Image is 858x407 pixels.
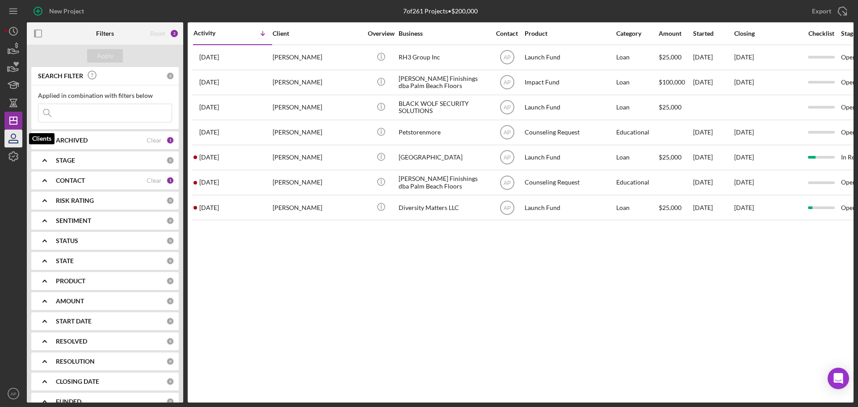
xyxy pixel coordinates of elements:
div: 0 [166,378,174,386]
div: 0 [166,217,174,225]
div: Clear [147,137,162,144]
div: Open Intercom Messenger [828,368,849,389]
div: Closing [734,30,801,37]
div: New Project [49,2,84,20]
time: [DATE] [734,153,754,161]
div: Launch Fund [525,196,614,219]
b: SENTIMENT [56,217,91,224]
b: Filters [96,30,114,37]
div: Launch Fund [525,96,614,119]
button: AP [4,385,22,403]
div: [PERSON_NAME] [273,171,362,194]
div: [PERSON_NAME] [273,71,362,94]
time: 2025-05-06 01:08 [199,179,219,186]
div: [DATE] [693,196,733,219]
div: [PERSON_NAME] [273,196,362,219]
div: Petstorenmore [399,121,488,144]
button: Export [803,2,854,20]
div: 2 [170,29,179,38]
time: 2025-06-10 16:03 [199,79,219,86]
time: [DATE] [734,204,754,211]
text: AP [503,80,510,86]
div: Loan [616,96,658,119]
div: $25,000 [659,46,692,69]
div: Reset [150,30,165,37]
b: STATE [56,257,74,264]
text: AP [503,180,510,186]
b: AMOUNT [56,298,84,305]
div: [DATE] [693,121,733,144]
div: [PERSON_NAME] [273,146,362,169]
button: New Project [27,2,93,20]
time: 2025-04-08 20:07 [199,204,219,211]
div: $25,000 [659,196,692,219]
div: 0 [166,72,174,80]
div: 0 [166,398,174,406]
div: 0 [166,277,174,285]
div: $25,000 [659,146,692,169]
div: Impact Fund [525,71,614,94]
time: [DATE] [734,78,754,86]
b: STAGE [56,157,75,164]
div: RH3 Group Inc [399,46,488,69]
div: Started [693,30,733,37]
b: RESOLVED [56,338,87,345]
div: Launch Fund [525,46,614,69]
b: PRODUCT [56,277,85,285]
div: [GEOGRAPHIC_DATA] [399,146,488,169]
b: FUNDED [56,398,81,405]
time: [DATE] [734,178,754,186]
div: BLACK WOLF SECURITY SOLUTIONS [399,96,488,119]
div: [PERSON_NAME] [273,46,362,69]
div: 0 [166,237,174,245]
div: Checklist [802,30,840,37]
b: CONTACT [56,177,85,184]
div: Export [812,2,831,20]
b: START DATE [56,318,92,325]
text: AP [503,130,510,136]
time: 2025-07-02 16:37 [199,54,219,61]
div: [DATE] [693,146,733,169]
div: Counseling Request [525,121,614,144]
div: Loan [616,46,658,69]
div: Activity [193,29,233,37]
text: AP [503,105,510,111]
div: 1 [166,136,174,144]
text: AP [11,391,17,396]
div: [DATE] [693,171,733,194]
div: Product [525,30,614,37]
div: [PERSON_NAME] Finishings dba Palm Beach Floors [399,171,488,194]
div: 0 [166,197,174,205]
time: 2025-06-10 13:32 [199,104,219,111]
div: Apply [97,49,114,63]
div: 0 [166,357,174,365]
text: AP [503,205,510,211]
div: Diversity Matters LLC [399,196,488,219]
div: Contact [490,30,524,37]
div: Loan [616,196,658,219]
div: Counseling Request [525,171,614,194]
time: 2025-05-21 23:17 [199,154,219,161]
div: Applied in combination with filters below [38,92,172,99]
div: Educational [616,121,658,144]
div: Category [616,30,658,37]
b: SEARCH FILTER [38,72,83,80]
text: AP [503,155,510,161]
div: [DATE] [693,71,733,94]
time: [DATE] [734,128,754,136]
b: ARCHIVED [56,137,88,144]
div: 1 [166,176,174,185]
b: CLOSING DATE [56,378,99,385]
b: STATUS [56,237,78,244]
text: AP [503,55,510,61]
div: Business [399,30,488,37]
div: Clear [147,177,162,184]
div: 0 [166,337,174,345]
b: RESOLUTION [56,358,95,365]
time: 2025-05-23 19:19 [199,129,219,136]
div: $100,000 [659,71,692,94]
b: RISK RATING [56,197,94,204]
div: Loan [616,71,658,94]
div: 0 [166,156,174,164]
div: Educational [616,171,658,194]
